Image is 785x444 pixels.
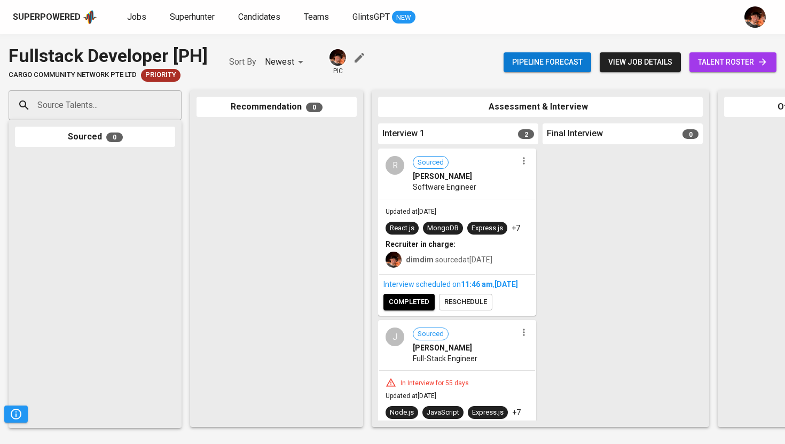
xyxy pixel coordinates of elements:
[472,408,504,418] div: Express.js
[352,11,415,24] a: GlintsGPT NEW
[229,56,256,68] p: Sort By
[329,49,346,66] img: diemas@glints.com
[413,182,476,192] span: Software Engineer
[406,255,492,264] span: sourced at [DATE]
[518,129,534,139] span: 2
[413,353,477,364] span: Full-Stack Engineer
[328,48,347,76] div: pic
[127,11,148,24] a: Jobs
[682,129,698,139] span: 0
[396,379,473,388] div: In Interview for 55 days
[413,342,472,353] span: [PERSON_NAME]
[9,43,208,69] div: Fullstack Developer [PH]
[386,392,436,400] span: Updated at [DATE]
[176,104,178,106] button: Open
[106,133,123,142] span: 0
[689,52,776,72] a: talent roster
[406,255,434,264] b: dimdim
[197,97,357,118] div: Recommendation
[427,408,459,418] div: JavaScript
[608,56,672,69] span: view job details
[413,171,472,182] span: [PERSON_NAME]
[390,408,414,418] div: Node.js
[127,12,146,22] span: Jobs
[392,12,415,23] span: NEW
[304,12,329,22] span: Teams
[383,294,435,310] button: completed
[494,280,518,289] span: [DATE]
[504,52,591,72] button: Pipeline forecast
[141,70,180,80] span: Priority
[170,12,215,22] span: Superhunter
[427,223,459,233] div: MongoDB
[306,103,323,112] span: 0
[378,149,536,316] div: RSourced[PERSON_NAME]Software EngineerUpdated at[DATE]React.jsMongoDBExpress.js+7Recruiter in cha...
[382,128,425,140] span: Interview 1
[413,158,448,168] span: Sourced
[141,69,180,82] div: Client Priority, More Profiles Required
[413,329,448,339] span: Sourced
[444,296,487,308] span: reschedule
[4,406,28,423] button: Pipeline Triggers
[378,97,703,118] div: Assessment & Interview
[386,252,402,268] img: diemas@glints.com
[386,328,404,346] div: J
[744,6,766,28] img: diemas@glints.com
[304,11,331,24] a: Teams
[13,11,81,24] div: Superpowered
[83,9,97,25] img: app logo
[170,11,217,24] a: Superhunter
[386,208,436,215] span: Updated at [DATE]
[265,52,307,72] div: Newest
[472,223,503,233] div: Express.js
[512,407,521,418] p: +7
[238,11,282,24] a: Candidates
[386,156,404,175] div: R
[698,56,768,69] span: talent roster
[389,296,429,308] span: completed
[600,52,681,72] button: view job details
[461,280,493,289] span: 11:46 AM
[265,56,294,68] p: Newest
[9,70,137,80] span: cargo community network pte ltd
[386,240,456,248] b: Recruiter in charge:
[512,56,583,69] span: Pipeline forecast
[13,9,97,25] a: Superpoweredapp logo
[439,294,492,310] button: reschedule
[238,12,280,22] span: Candidates
[512,223,520,233] p: +7
[15,127,175,147] div: Sourced
[390,223,414,233] div: React.js
[352,12,390,22] span: GlintsGPT
[547,128,603,140] span: Final Interview
[383,279,531,290] div: Interview scheduled on ,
